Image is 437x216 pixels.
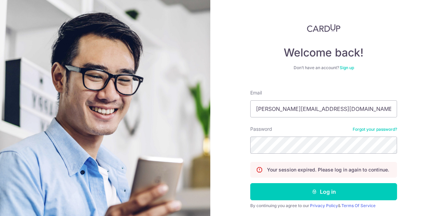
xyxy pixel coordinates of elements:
[340,65,354,70] a: Sign up
[353,127,397,132] a: Forgot your password?
[267,166,389,173] p: Your session expired. Please log in again to continue.
[250,126,272,132] label: Password
[341,203,376,208] a: Terms Of Service
[250,46,397,60] h4: Welcome back!
[307,24,340,32] img: CardUp Logo
[250,65,397,71] div: Don’t have an account?
[250,203,397,208] div: By continuing you agree to our &
[250,89,262,96] label: Email
[250,183,397,200] button: Log in
[250,100,397,117] input: Enter your Email
[310,203,338,208] a: Privacy Policy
